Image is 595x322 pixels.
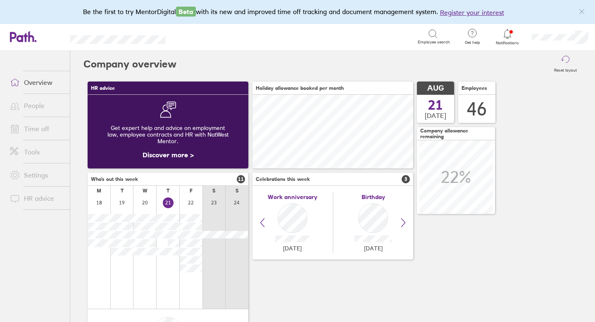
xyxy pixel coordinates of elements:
span: 21 [428,99,443,112]
span: Holiday allowance booked per month [256,85,344,91]
span: Notifications [494,41,521,46]
a: Notifications [494,28,521,46]
button: Reset layout [549,51,582,77]
span: [DATE] [425,112,446,119]
span: Employee search [418,40,450,45]
span: Birthday [362,194,385,200]
div: Search [188,33,209,40]
span: Employees [462,85,487,91]
label: Reset layout [549,65,582,73]
a: Tools [3,144,70,160]
h2: Company overview [83,51,176,77]
span: 11 [237,175,245,183]
div: Get expert help and advice on employment law, employee contracts and HR with NatWest Mentor. [94,118,242,151]
div: T [167,188,169,194]
div: F [190,188,193,194]
span: Get help [459,40,486,45]
div: W [143,188,148,194]
div: S [236,188,238,194]
a: Settings [3,167,70,183]
span: [DATE] [283,245,302,252]
a: HR advice [3,190,70,207]
div: S [212,188,215,194]
a: Overview [3,74,70,91]
div: M [97,188,101,194]
div: T [121,188,124,194]
span: Company allowance remaining [420,128,492,139]
span: AUG [427,84,444,93]
span: Beta [176,7,196,17]
div: Be the first to try MentorDigital with its new and improved time off tracking and document manage... [83,7,512,17]
button: Register your interest [440,7,504,17]
div: 46 [467,99,487,120]
span: Work anniversary [268,194,317,200]
a: People [3,97,70,114]
span: Celebrations this week [256,176,310,182]
span: HR advice [91,85,115,91]
a: Time off [3,120,70,137]
a: Discover more > [143,151,194,159]
span: 3 [402,175,410,183]
span: Who's out this week [91,176,138,182]
span: [DATE] [364,245,383,252]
